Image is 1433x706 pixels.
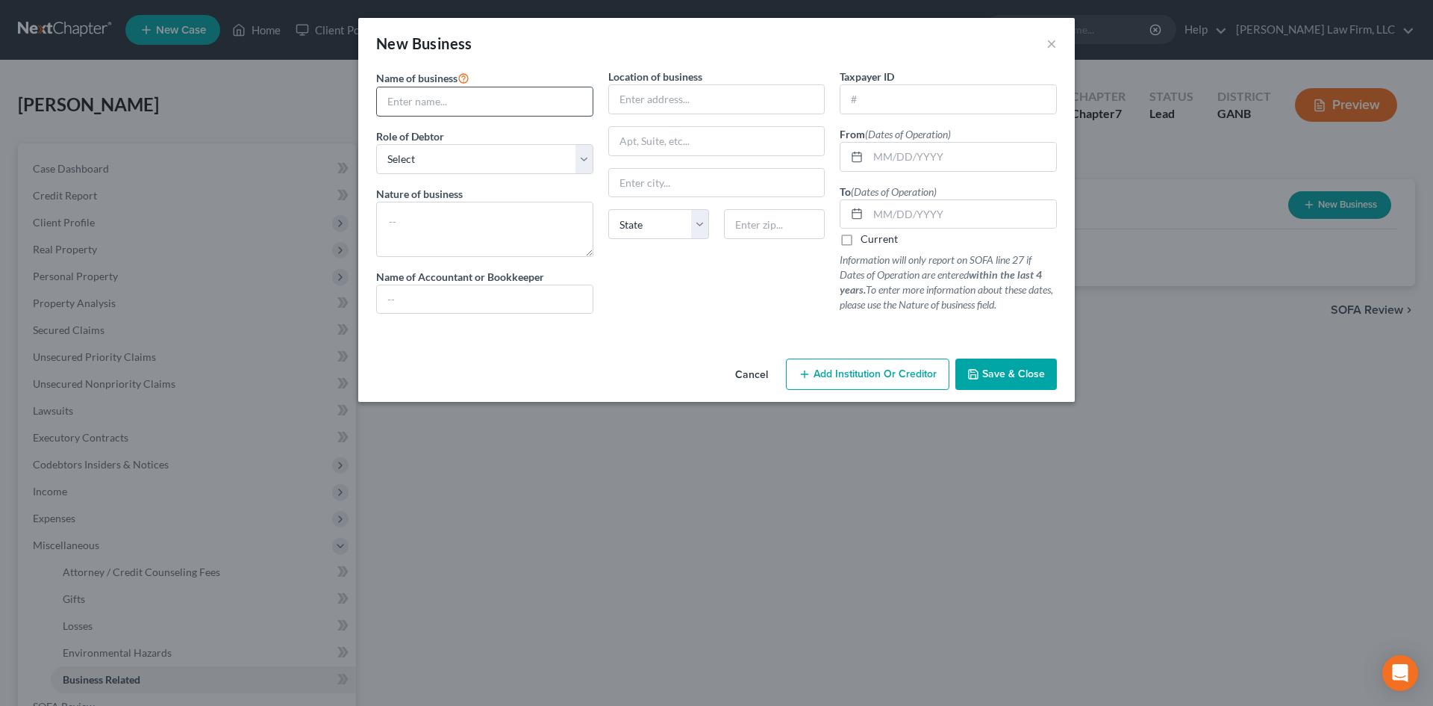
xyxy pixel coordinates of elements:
[609,85,825,114] input: Enter address...
[377,87,593,116] input: Enter name...
[1382,655,1418,691] div: Open Intercom Messenger
[376,34,408,52] span: New
[840,253,1057,312] p: Information will only report on SOFA line 27 if Dates of Operation are entered To enter more info...
[861,232,898,247] label: Current
[868,200,1056,229] input: MM/DD/YYYY
[1046,34,1057,52] button: ×
[840,184,937,199] label: To
[786,359,949,390] button: Add Institution Or Creditor
[868,143,1056,171] input: MM/DD/YYYY
[376,72,458,84] span: Name of business
[412,34,472,52] span: Business
[609,127,825,155] input: Apt, Suite, etc...
[608,69,702,84] label: Location of business
[724,209,825,239] input: Enter zip...
[865,128,951,140] span: (Dates of Operation)
[955,359,1057,390] button: Save & Close
[376,186,463,202] label: Nature of business
[609,169,825,197] input: Enter city...
[376,130,444,143] span: Role of Debtor
[840,85,1056,114] input: #
[982,368,1045,380] span: Save & Close
[840,126,951,142] label: From
[851,185,937,198] span: (Dates of Operation)
[377,285,593,314] input: --
[840,69,894,84] label: Taxpayer ID
[376,269,544,285] label: Name of Accountant or Bookkeeper
[814,368,937,380] span: Add Institution Or Creditor
[723,360,780,390] button: Cancel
